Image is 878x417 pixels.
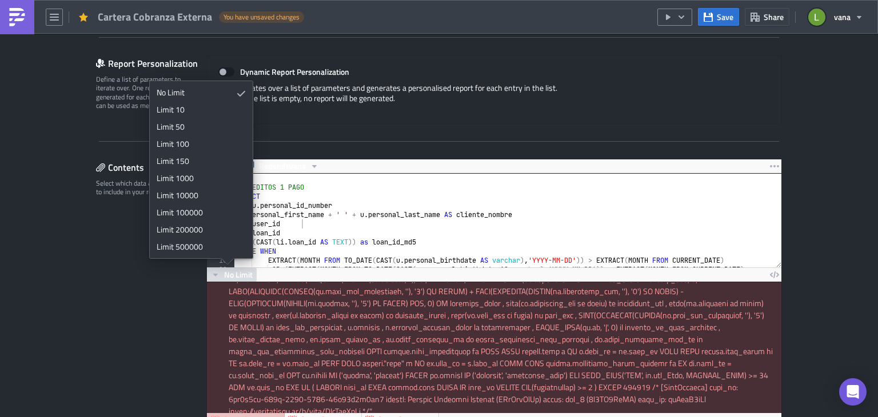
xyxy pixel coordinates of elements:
div: Limit 150 [157,155,242,167]
div: Limit 200000 [157,224,242,235]
div: Select which data & attachment to include in your report. [96,179,193,197]
div: Open Intercom Messenger [839,378,867,406]
div: 10 [207,256,234,265]
button: RedshiftVana [242,159,323,173]
button: vana [801,5,869,30]
body: Rich Text Area. Press ALT-0 for help. [5,5,546,14]
span: Cartera Cobranza Externa [98,10,213,23]
div: 11 [207,265,234,274]
button: Save [698,8,739,26]
div: Define a list of parameters to iterate over. One report will be generated for each entry. Attribu... [96,75,199,110]
div: Limit 100000 [157,207,242,218]
button: No Limit [207,268,257,282]
div: Contents [96,159,193,176]
div: Limit 500000 [157,241,242,252]
span: vana [834,11,851,23]
span: You have unsaved changes [224,13,300,22]
span: RedshiftVana [259,159,306,173]
div: Limit 100 [157,138,242,150]
div: Limit 50 [157,121,242,133]
div: Report Personalization [96,55,206,72]
div: Limit 1000 [157,173,242,184]
button: Share [745,8,789,26]
img: Avatar [807,7,827,27]
div: Limit 10 [157,104,242,115]
span: No Limit [224,268,253,280]
span: Save [717,11,733,23]
strong: Dynamic Report Personalization [240,66,349,78]
div: No Limit [157,87,233,98]
p: Comparto cartera vencida. [5,5,546,14]
div: Iterates over a list of parameters and generates a personalised report for each entry in the list... [218,83,770,112]
img: PushMetrics [8,8,26,26]
span: Share [764,11,784,23]
div: Limit 10000 [157,190,242,201]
